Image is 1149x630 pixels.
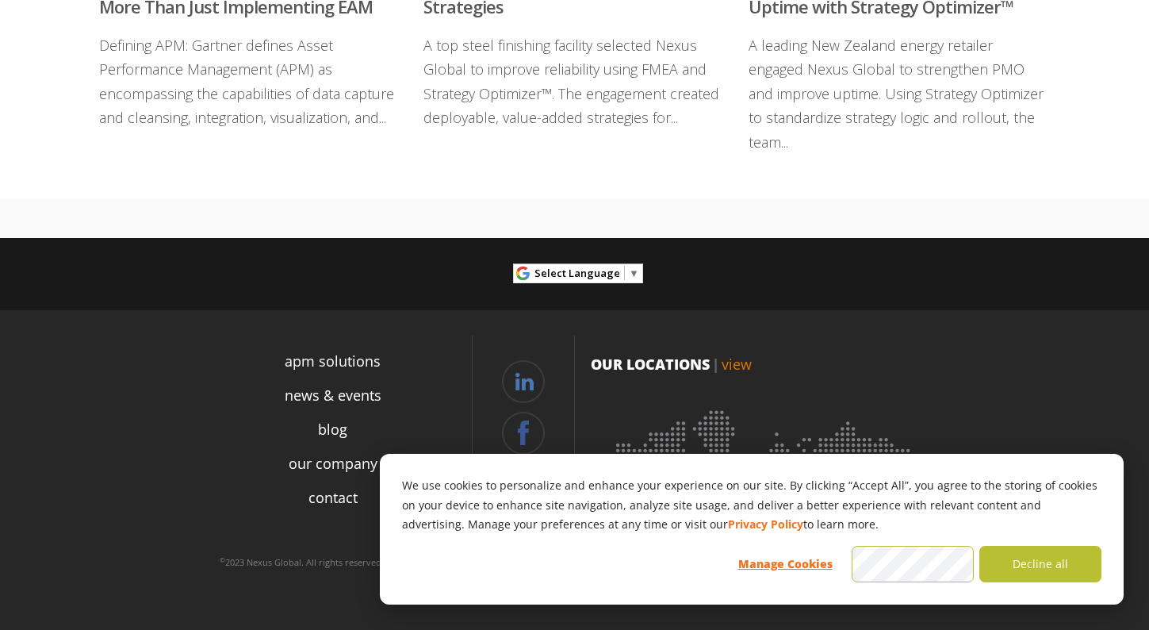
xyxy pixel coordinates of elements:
[852,546,974,582] button: Accept all
[728,515,803,535] a: Privacy Policy
[308,487,358,509] a: contact
[712,355,719,374] span: |
[285,351,381,372] a: apm solutions
[285,385,381,406] a: news & events
[724,546,846,582] button: Manage Cookies
[979,546,1101,582] button: Decline all
[591,354,940,375] p: OUR LOCATIONS
[423,33,725,130] p: A top steel finishing facility selected Nexus Global to improve reliability using FMEA and Strate...
[194,550,472,575] p: 2023 Nexus Global. All rights reserved. |
[194,344,472,544] div: Navigation Menu
[380,454,1124,605] div: Cookie banner
[534,266,620,280] span: Select Language
[99,33,400,130] p: Defining APM: Gartner defines Asset Performance Management (APM) as encompassing the capabilities...
[220,555,225,564] sup: ©
[749,33,1050,155] p: A leading New Zealand energy retailer engaged Nexus Global to strengthen PMO and improve uptime. ...
[318,419,347,440] a: blog
[624,266,625,280] span: ​
[402,476,1101,535] p: We use cookies to personalize and enhance your experience on our site. By clicking “Accept All”, ...
[591,390,940,605] img: Location map
[629,266,639,280] span: ▼
[722,355,752,374] a: view
[534,261,639,286] a: Select Language​
[289,453,377,474] a: our company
